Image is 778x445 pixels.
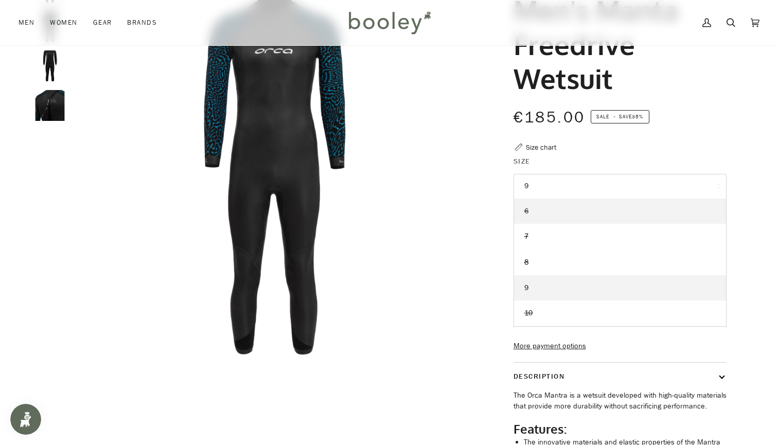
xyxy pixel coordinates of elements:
a: 9 [514,275,726,301]
span: Men [19,17,34,28]
a: 10 [514,300,726,326]
a: 6 [514,199,726,224]
em: • [611,113,619,120]
span: Gear [93,17,112,28]
img: Orca Men's Manta Freedrive Wetsuit - Booley Galway [34,50,65,81]
button: 9 [514,174,727,199]
iframe: Button to open loyalty program pop-up [10,404,41,435]
a: 8 [514,250,726,275]
span: 7 [524,232,528,241]
span: 6 [524,206,528,216]
span: Women [50,17,77,28]
span: Brands [127,17,157,28]
span: Sale [596,113,609,120]
img: Booley [344,8,434,38]
span: 10 [524,308,533,318]
span: €185.00 [514,107,586,128]
span: 38% [632,113,643,120]
h2: Features: [514,421,727,437]
a: 7 [514,224,726,250]
button: Description [514,363,727,390]
img: Orca Men's Manta Freedrive Wetsuit - Booley Galway [34,90,65,121]
span: Size [514,156,531,167]
span: 9 [524,283,528,293]
div: Size chart [526,142,556,153]
span: Save [591,110,649,123]
p: The Orca Mantra is a wetsuit developed with high-quality materials that provide more durability w... [514,390,727,412]
span: 8 [524,257,528,267]
a: More payment options [514,341,727,352]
